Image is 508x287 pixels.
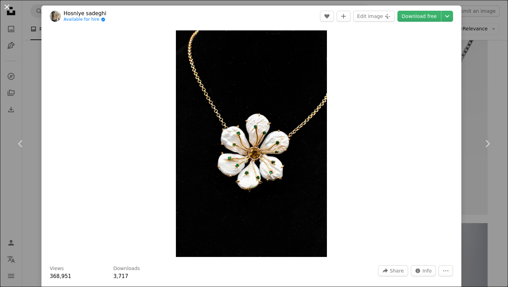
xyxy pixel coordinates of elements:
[176,30,327,257] button: Zoom in on this image
[439,265,453,276] button: More Actions
[176,30,327,257] img: a necklace with white flowers on a gold chain
[353,11,395,22] button: Edit image
[64,10,106,17] a: Hosniye sadeghi
[411,265,436,276] button: Stats about this image
[423,266,432,276] span: Info
[50,265,64,272] h3: Views
[64,17,106,22] a: Available for hire
[320,11,334,22] button: Like
[390,266,404,276] span: Share
[397,11,441,22] a: Download free
[113,273,128,279] span: 3,717
[50,273,71,279] span: 368,951
[467,111,508,177] a: Next
[441,11,453,22] button: Choose download size
[50,11,61,22] img: Go to Hosniye sadeghi's profile
[337,11,350,22] button: Add to Collection
[113,265,140,272] h3: Downloads
[378,265,408,276] button: Share this image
